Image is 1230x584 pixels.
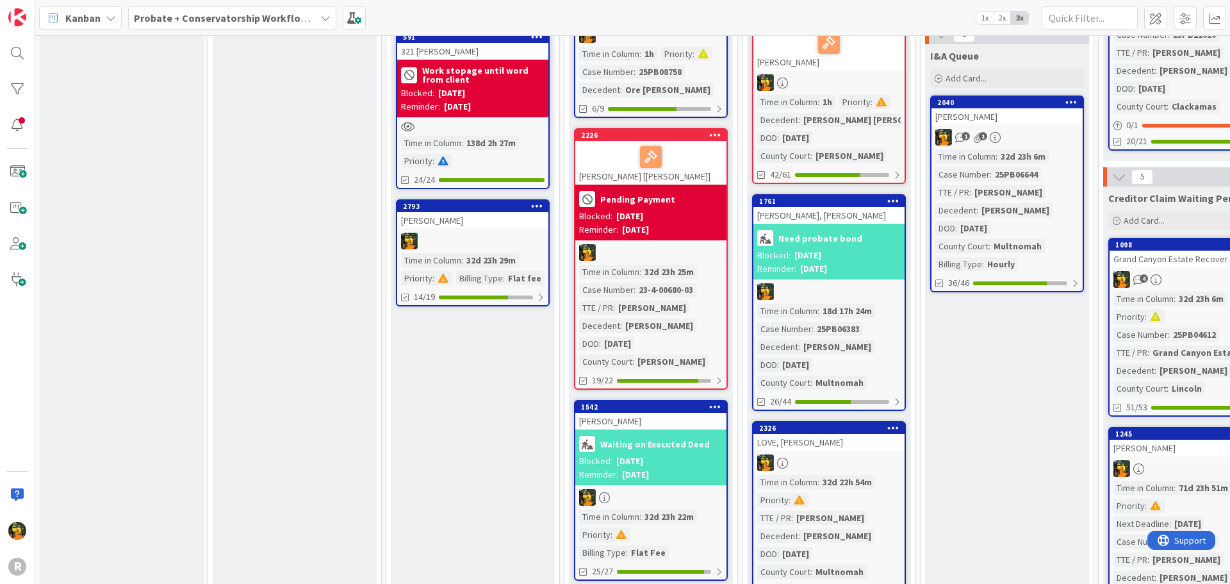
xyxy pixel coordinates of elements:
div: TTE / PR [757,511,791,525]
div: 2326 [753,422,905,434]
div: [PERSON_NAME] [971,185,1045,199]
div: [DATE] [622,468,649,481]
div: 25PB06644 [992,167,1041,181]
div: MR [931,129,1083,146]
div: 2793[PERSON_NAME] [397,201,548,229]
span: : [817,475,819,489]
div: 2040 [937,98,1083,107]
span: : [810,376,812,390]
img: MR [757,74,774,91]
div: Case Number [757,322,812,336]
span: : [798,340,800,354]
b: Probate + Conservatorship Workflow (FL2) [134,12,333,24]
div: [PERSON_NAME] [615,301,689,315]
div: MR [397,233,548,249]
span: 20/21 [1126,135,1147,148]
b: Work stopage until word from client [422,66,545,84]
div: 2226 [581,131,726,140]
div: Multnomah [812,376,867,390]
div: 321 [PERSON_NAME] [397,43,548,60]
span: : [817,95,819,109]
span: : [777,547,779,561]
div: Priority [579,528,611,542]
span: : [503,271,505,285]
div: Multnomah [990,239,1045,253]
div: 2040 [931,97,1083,108]
img: MR [1113,460,1130,477]
span: Kanban [65,10,101,26]
div: Priority [661,47,693,61]
span: : [976,203,978,217]
div: Time in Column [757,475,817,489]
span: : [611,528,612,542]
span: : [1133,81,1135,96]
div: Billing Type [935,257,982,271]
span: 1x [976,12,994,24]
div: 32d 23h 29m [463,253,519,267]
input: Quick Filter... [1042,6,1138,29]
div: Decedent [1113,63,1154,78]
span: : [626,546,628,560]
div: Hourly [984,257,1018,271]
div: Blocked: [757,249,791,262]
div: [PERSON_NAME] [812,149,887,163]
div: 2326LOVE, [PERSON_NAME] [753,422,905,451]
div: 25PB08758 [635,65,685,79]
div: DOD [757,358,777,372]
div: Reminder: [579,468,618,481]
span: : [461,136,463,150]
div: Next Deadline [1113,517,1169,531]
b: Waiting on Executed Deed [600,440,710,449]
b: Need probate bond [778,234,862,243]
div: Reminder: [757,262,796,276]
div: 32d 22h 54m [819,475,875,489]
div: [PERSON_NAME] [978,203,1053,217]
span: 1 [979,132,987,140]
div: DOD [579,337,599,351]
span: : [432,154,434,168]
div: [DATE] [444,100,471,113]
span: I&A Queue [930,49,979,62]
div: 32d 23h 6m [997,149,1049,163]
div: Time in Column [579,265,639,279]
span: : [871,95,873,109]
div: Time in Column [757,95,817,109]
div: County Court [935,239,988,253]
span: : [1147,46,1149,60]
span: : [988,239,990,253]
div: 1761 [753,196,905,207]
div: Ore [PERSON_NAME] [622,83,714,97]
span: : [1145,310,1147,324]
div: 25PB06383 [814,322,863,336]
span: : [639,510,641,524]
div: DOD [757,547,777,561]
div: Multnomah [812,565,867,579]
div: [PERSON_NAME] [753,15,905,71]
div: Decedent [757,340,798,354]
span: : [810,565,812,579]
span: : [789,493,791,507]
div: Blocked: [579,210,612,223]
div: 32d 23h 6m [1176,292,1227,306]
div: [PERSON_NAME] [931,108,1083,125]
span: 0 / 1 [1126,119,1138,132]
span: 24/24 [414,173,435,187]
span: : [1168,328,1170,342]
span: : [1147,346,1149,360]
div: Time in Column [1113,481,1174,495]
div: Priority [1113,499,1145,513]
div: Flat Fee [628,546,669,560]
div: Time in Column [401,136,461,150]
img: MR [935,129,952,146]
span: 51/53 [1126,401,1147,414]
div: Time in Column [579,510,639,524]
img: MR [757,455,774,471]
div: 1761 [759,197,905,206]
span: Add Card... [946,72,987,84]
img: MR [757,283,774,300]
span: 14/19 [414,290,435,304]
span: : [1167,99,1168,113]
span: : [632,355,634,369]
span: : [996,149,997,163]
div: Decedent [1113,363,1154,378]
